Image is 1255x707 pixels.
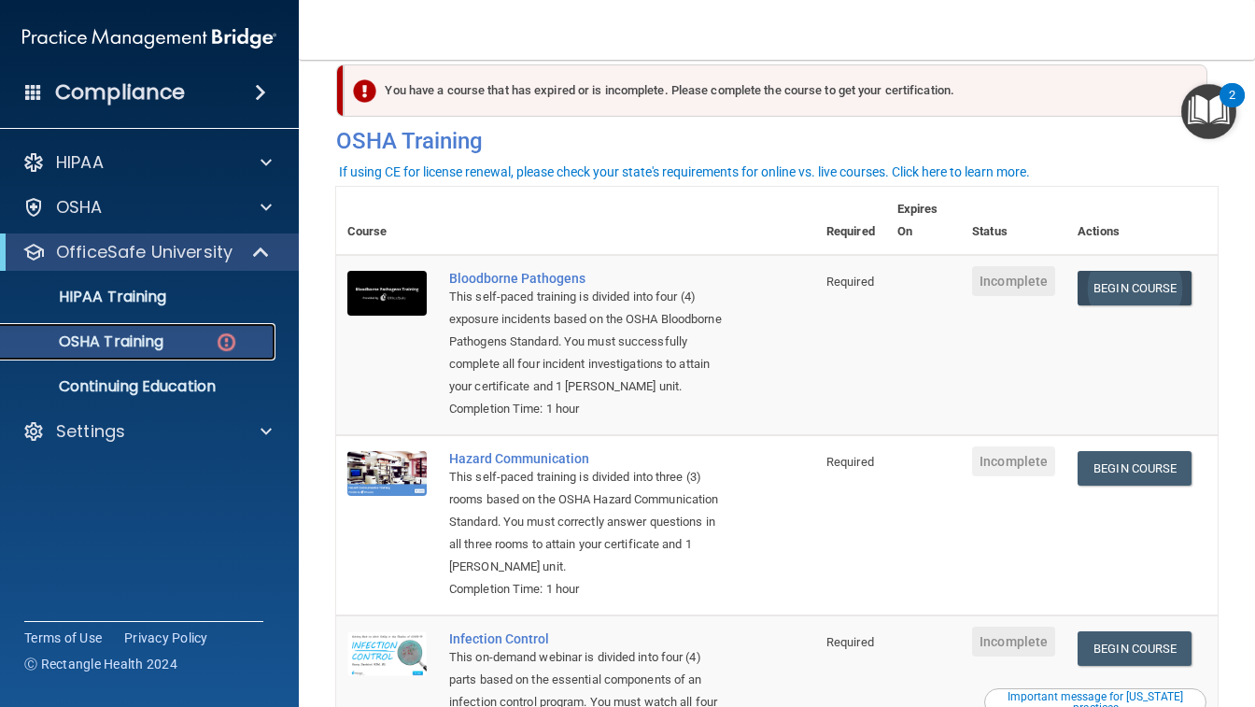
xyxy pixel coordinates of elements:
[826,275,874,289] span: Required
[56,420,125,443] p: Settings
[12,377,267,396] p: Continuing Education
[22,151,272,174] a: HIPAA
[449,271,722,286] a: Bloodborne Pathogens
[336,163,1033,181] button: If using CE for license renewal, please check your state's requirements for online vs. live cours...
[1229,95,1235,120] div: 2
[336,128,1218,154] h4: OSHA Training
[972,446,1055,476] span: Incomplete
[1181,84,1236,139] button: Open Resource Center, 2 new notifications
[932,574,1233,649] iframe: Drift Widget Chat Controller
[22,196,272,219] a: OSHA
[449,578,722,601] div: Completion Time: 1 hour
[1078,271,1192,305] a: Begin Course
[56,151,104,174] p: HIPAA
[56,241,233,263] p: OfficeSafe University
[339,165,1030,178] div: If using CE for license renewal, please check your state's requirements for online vs. live cours...
[24,655,177,673] span: Ⓒ Rectangle Health 2024
[972,266,1055,296] span: Incomplete
[886,187,961,255] th: Expires On
[826,635,874,649] span: Required
[344,64,1207,117] div: You have a course that has expired or is incomplete. Please complete the course to get your certi...
[12,332,163,351] p: OSHA Training
[353,79,376,103] img: exclamation-circle-solid-danger.72ef9ffc.png
[1078,451,1192,486] a: Begin Course
[826,455,874,469] span: Required
[124,629,208,647] a: Privacy Policy
[24,629,102,647] a: Terms of Use
[961,187,1066,255] th: Status
[449,398,722,420] div: Completion Time: 1 hour
[22,420,272,443] a: Settings
[336,187,438,255] th: Course
[22,20,276,57] img: PMB logo
[12,288,166,306] p: HIPAA Training
[22,241,271,263] a: OfficeSafe University
[815,187,886,255] th: Required
[215,331,238,354] img: danger-circle.6113f641.png
[449,631,722,646] a: Infection Control
[55,79,185,106] h4: Compliance
[449,466,722,578] div: This self-paced training is divided into three (3) rooms based on the OSHA Hazard Communication S...
[1066,187,1218,255] th: Actions
[449,451,722,466] a: Hazard Communication
[449,286,722,398] div: This self-paced training is divided into four (4) exposure incidents based on the OSHA Bloodborne...
[56,196,103,219] p: OSHA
